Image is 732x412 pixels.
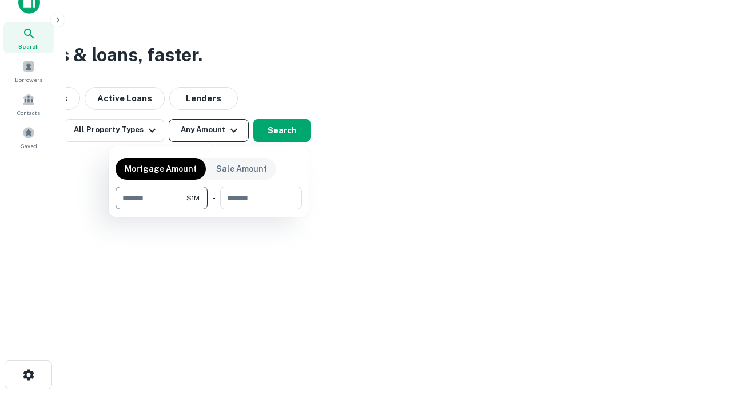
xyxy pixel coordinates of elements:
[186,193,200,203] span: $1M
[216,163,267,175] p: Sale Amount
[675,320,732,375] iframe: Chat Widget
[212,187,216,209] div: -
[125,163,197,175] p: Mortgage Amount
